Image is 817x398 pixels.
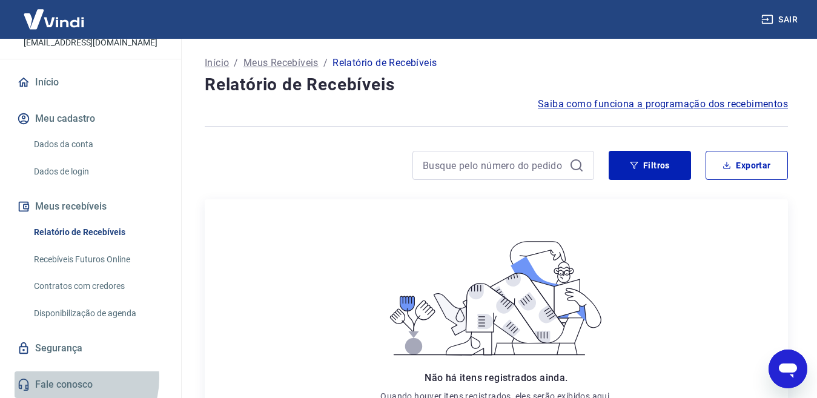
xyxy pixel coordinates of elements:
p: / [323,56,328,70]
a: Início [15,69,167,96]
h4: Relatório de Recebíveis [205,73,788,97]
a: Contratos com credores [29,274,167,299]
a: Dados da conta [29,132,167,157]
button: Meu cadastro [15,105,167,132]
p: [EMAIL_ADDRESS][DOMAIN_NAME] [24,36,157,49]
p: / [234,56,238,70]
a: Início [205,56,229,70]
button: Filtros [609,151,691,180]
img: Vindi [15,1,93,38]
button: Sair [759,8,802,31]
button: Meus recebíveis [15,193,167,220]
a: Dados de login [29,159,167,184]
input: Busque pelo número do pedido [423,156,564,174]
iframe: Botão para abrir a janela de mensagens [769,350,807,388]
a: Meus Recebíveis [243,56,319,70]
a: Fale conosco [15,371,167,398]
a: Disponibilização de agenda [29,301,167,326]
button: Exportar [706,151,788,180]
a: Saiba como funciona a programação dos recebimentos [538,97,788,111]
a: Recebíveis Futuros Online [29,247,167,272]
a: Segurança [15,335,167,362]
a: Relatório de Recebíveis [29,220,167,245]
span: Não há itens registrados ainda. [425,372,567,383]
p: Relatório de Recebíveis [332,56,437,70]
